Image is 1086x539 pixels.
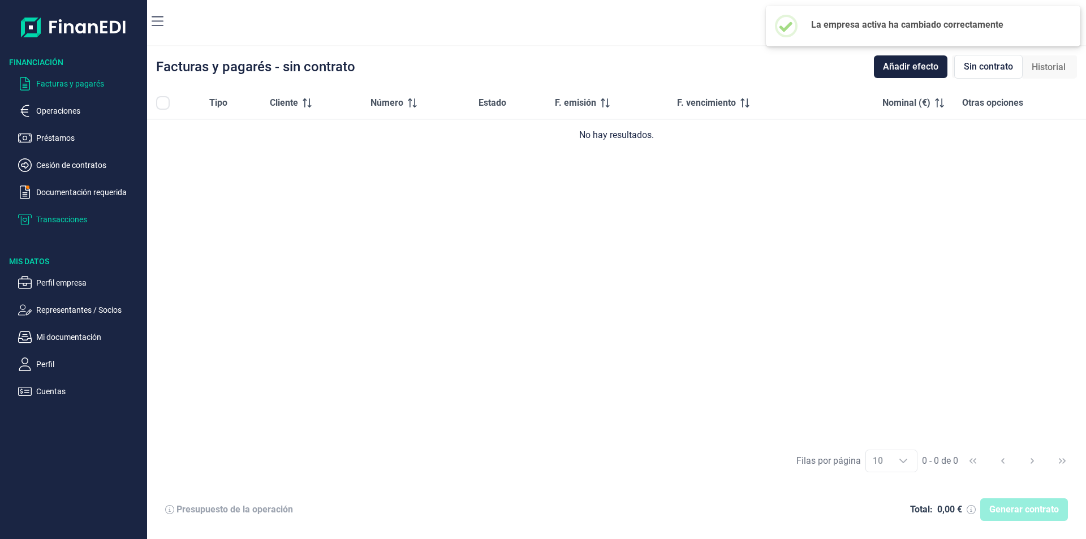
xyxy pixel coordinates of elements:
p: Documentación requerida [36,186,143,199]
button: Mi documentación [18,330,143,344]
button: First Page [959,447,986,475]
span: Tipo [209,96,227,110]
button: Préstamos [18,131,143,145]
div: Choose [890,450,917,472]
div: Presupuesto de la operación [176,504,293,515]
button: Perfil [18,357,143,371]
div: Facturas y pagarés - sin contrato [156,60,355,74]
p: Transacciones [36,213,143,226]
h2: La empresa activa ha cambiado correctamente [811,19,1062,30]
div: Sin contrato [954,55,1023,79]
p: Préstamos [36,131,143,145]
button: Añadir efecto [874,55,947,78]
img: Logo de aplicación [21,9,127,45]
button: Previous Page [989,447,1016,475]
button: Representantes / Socios [18,303,143,317]
p: Facturas y pagarés [36,77,143,90]
p: Representantes / Socios [36,303,143,317]
button: Cesión de contratos [18,158,143,172]
p: Cesión de contratos [36,158,143,172]
div: Total: [910,504,933,515]
button: Operaciones [18,104,143,118]
div: Filas por página [796,454,861,468]
div: No hay resultados. [156,128,1077,142]
span: 0 - 0 de 0 [922,456,958,465]
button: Perfil empresa [18,276,143,290]
span: Sin contrato [964,60,1013,74]
p: Perfil empresa [36,276,143,290]
span: Número [370,96,403,110]
p: Mi documentación [36,330,143,344]
div: 0,00 € [937,504,962,515]
span: Estado [479,96,506,110]
span: Nominal (€) [882,96,930,110]
span: F. vencimiento [677,96,736,110]
button: Last Page [1049,447,1076,475]
p: Operaciones [36,104,143,118]
button: Cuentas [18,385,143,398]
button: Documentación requerida [18,186,143,199]
div: Historial [1023,56,1075,79]
div: All items unselected [156,96,170,110]
span: Historial [1032,61,1066,74]
button: Facturas y pagarés [18,77,143,90]
span: Otras opciones [962,96,1023,110]
p: Perfil [36,357,143,371]
span: Cliente [270,96,298,110]
span: F. emisión [555,96,596,110]
button: Transacciones [18,213,143,226]
button: Next Page [1019,447,1046,475]
p: Cuentas [36,385,143,398]
span: Añadir efecto [883,60,938,74]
